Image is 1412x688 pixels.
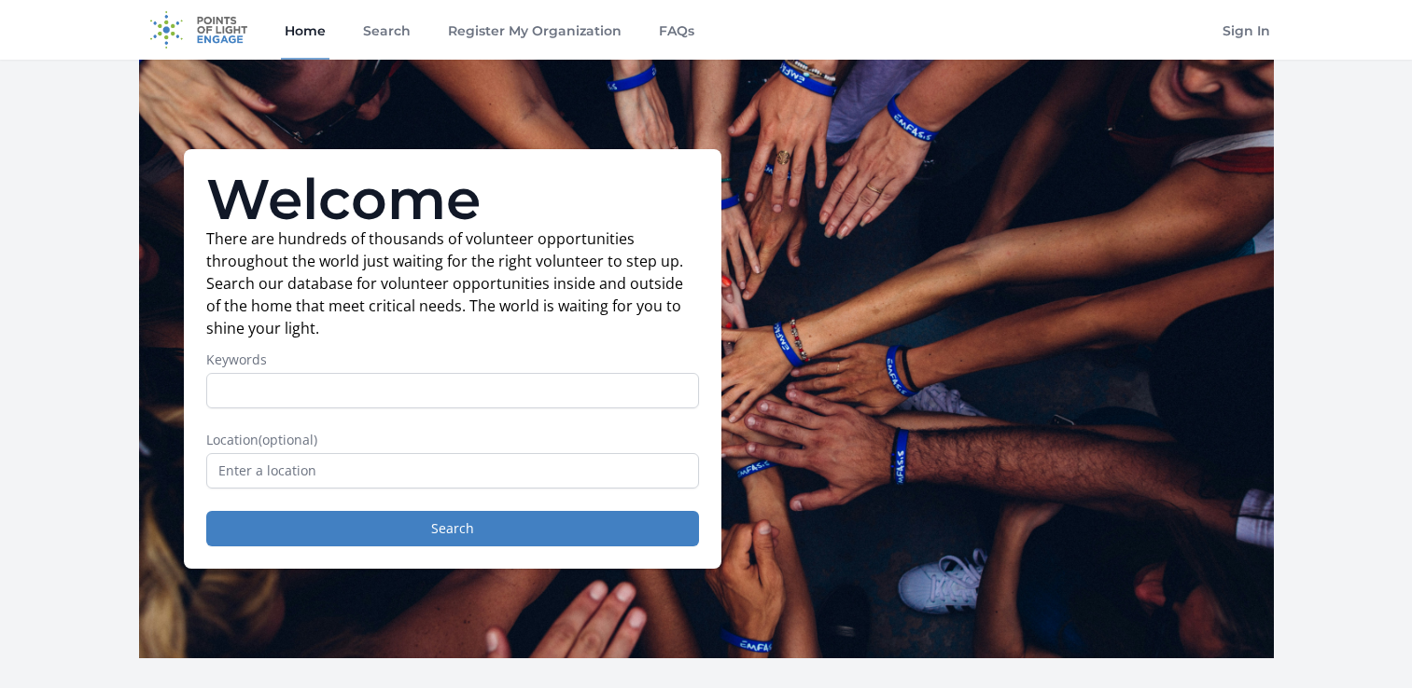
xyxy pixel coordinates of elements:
h1: Welcome [206,172,699,227]
p: There are hundreds of thousands of volunteer opportunities throughout the world just waiting for ... [206,227,699,339]
span: (optional) [259,431,317,448]
button: Search [206,511,699,546]
input: Enter a location [206,453,699,488]
label: Location [206,431,699,449]
label: Keywords [206,351,699,369]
